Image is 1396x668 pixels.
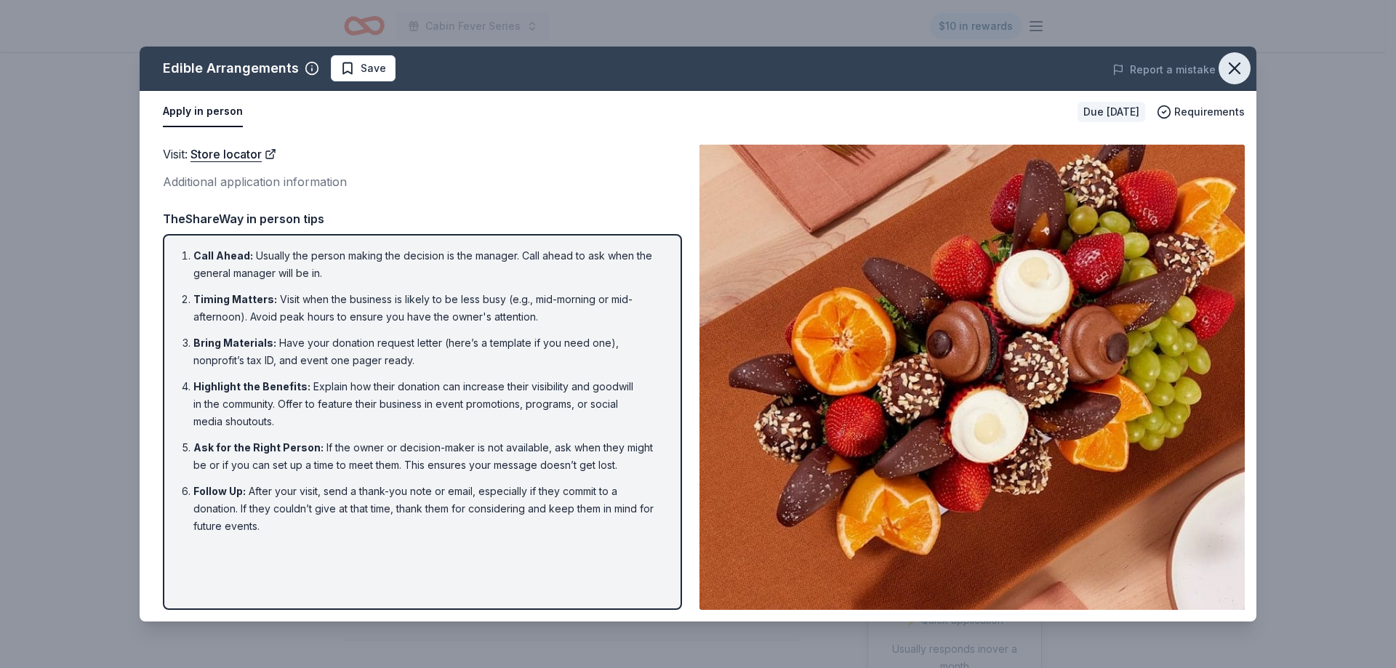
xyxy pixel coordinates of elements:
a: Store locator [190,145,276,164]
div: Due [DATE] [1078,102,1145,122]
li: Visit when the business is likely to be less busy (e.g., mid-morning or mid-afternoon). Avoid pea... [193,291,660,326]
li: After your visit, send a thank-you note or email, especially if they commit to a donation. If the... [193,483,660,535]
li: Usually the person making the decision is the manager. Call ahead to ask when the general manager... [193,247,660,282]
button: Apply in person [163,97,243,127]
li: Have your donation request letter (here’s a template if you need one), nonprofit’s tax ID, and ev... [193,334,660,369]
div: Visit : [163,145,682,164]
div: TheShareWay in person tips [163,209,682,228]
button: Requirements [1157,103,1245,121]
button: Report a mistake [1112,61,1216,79]
span: Save [361,60,386,77]
span: Requirements [1174,103,1245,121]
span: Follow Up : [193,485,246,497]
span: Timing Matters : [193,293,277,305]
span: Call Ahead : [193,249,253,262]
span: Highlight the Benefits : [193,380,310,393]
span: Bring Materials : [193,337,276,349]
li: Explain how their donation can increase their visibility and goodwill in the community. Offer to ... [193,378,660,430]
div: Edible Arrangements [163,57,299,80]
img: Image for Edible Arrangements [699,145,1245,610]
button: Save [331,55,396,81]
li: If the owner or decision-maker is not available, ask when they might be or if you can set up a ti... [193,439,660,474]
div: Additional application information [163,172,682,191]
span: Ask for the Right Person : [193,441,324,454]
